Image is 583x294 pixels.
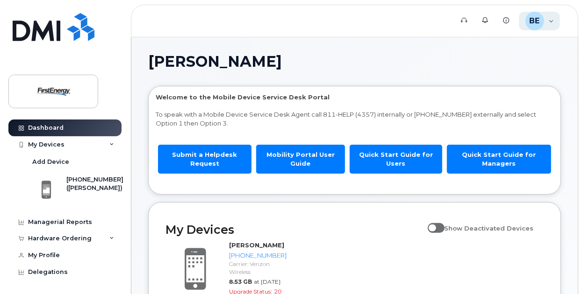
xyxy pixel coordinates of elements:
a: Quick Start Guide for Managers [447,145,551,173]
div: [PHONE_NUMBER] [229,251,287,260]
iframe: Messenger Launcher [542,253,576,287]
p: Welcome to the Mobile Device Service Desk Portal [156,93,554,102]
a: Quick Start Guide for Users [350,145,442,173]
p: To speak with a Mobile Device Service Desk Agent call 811-HELP (4357) internally or [PHONE_NUMBER... [156,110,554,127]
span: Show Deactivated Devices [445,224,534,232]
h2: My Devices [166,223,423,237]
strong: [PERSON_NAME] [229,241,284,249]
span: [PERSON_NAME] [148,55,282,69]
a: Submit a Helpdesk Request [158,145,252,173]
span: at [DATE] [254,278,281,285]
input: Show Deactivated Devices [428,219,435,227]
div: Carrier: Verizon Wireless [229,260,287,276]
a: Mobility Portal User Guide [256,145,345,173]
span: 8.53 GB [229,278,252,285]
